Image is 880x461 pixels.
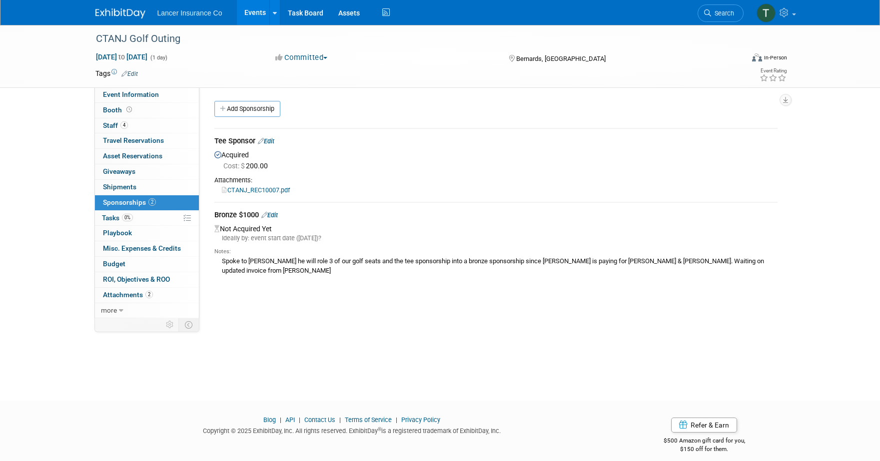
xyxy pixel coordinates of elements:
[145,291,153,298] span: 2
[95,133,199,148] a: Travel Reservations
[103,229,132,237] span: Playbook
[516,55,606,62] span: Bernards, [GEOGRAPHIC_DATA]
[103,198,156,206] span: Sponsorships
[95,226,199,241] a: Playbook
[103,275,170,283] span: ROI, Objectives & ROO
[103,260,125,268] span: Budget
[95,424,609,436] div: Copyright © 2025 ExhibitDay, Inc. All rights reserved. ExhibitDay is a registered trademark of Ex...
[103,152,162,160] span: Asset Reservations
[148,198,156,206] span: 2
[214,248,778,256] div: Notes:
[214,101,280,117] a: Add Sponsorship
[95,272,199,287] a: ROI, Objectives & ROO
[95,211,199,226] a: Tasks0%
[214,210,778,222] div: Bronze $1000
[214,148,778,195] div: Acquired
[272,52,331,63] button: Committed
[261,211,278,219] a: Edit
[103,121,128,129] span: Staff
[95,87,199,102] a: Event Information
[760,68,787,73] div: Event Rating
[95,241,199,256] a: Misc. Expenses & Credits
[214,222,778,278] div: Not Acquired Yet
[223,162,272,170] span: 200.00
[95,8,145,18] img: ExhibitDay
[378,427,381,432] sup: ®
[296,416,303,424] span: |
[95,149,199,164] a: Asset Reservations
[214,136,778,148] div: Tee Sponsor
[258,137,274,145] a: Edit
[752,53,762,61] img: Format-Inperson.png
[95,180,199,195] a: Shipments
[345,416,392,424] a: Terms of Service
[337,416,343,424] span: |
[95,118,199,133] a: Staff4
[103,244,181,252] span: Misc. Expenses & Credits
[95,257,199,272] a: Budget
[393,416,400,424] span: |
[277,416,284,424] span: |
[764,54,787,61] div: In-Person
[103,167,135,175] span: Giveaways
[103,291,153,299] span: Attachments
[757,3,776,22] img: Terrence Forrest
[121,70,138,77] a: Edit
[671,418,737,433] a: Refer & Earn
[624,445,785,454] div: $150 off for them.
[102,214,133,222] span: Tasks
[122,214,133,221] span: 0%
[401,416,440,424] a: Privacy Policy
[95,164,199,179] a: Giveaways
[149,54,167,61] span: (1 day)
[95,52,148,61] span: [DATE] [DATE]
[103,183,136,191] span: Shipments
[117,53,126,61] span: to
[103,90,159,98] span: Event Information
[95,288,199,303] a: Attachments2
[103,106,134,114] span: Booth
[263,416,276,424] a: Blog
[304,416,335,424] a: Contact Us
[624,430,785,453] div: $500 Amazon gift card for you,
[711,9,734,17] span: Search
[178,318,199,331] td: Toggle Event Tabs
[157,9,222,17] span: Lancer Insurance Co
[95,303,199,318] a: more
[214,256,778,275] div: Spoke to [PERSON_NAME] he will role 3 of our golf seats and the tee sponsorship into a bronze spo...
[214,176,778,185] div: Attachments:
[95,68,138,78] td: Tags
[120,121,128,129] span: 4
[685,52,788,67] div: Event Format
[214,234,778,243] div: Ideally by: event start date ([DATE])?
[101,306,117,314] span: more
[285,416,295,424] a: API
[222,186,290,194] a: CTANJ_REC10007.pdf
[103,136,164,144] span: Travel Reservations
[698,4,744,22] a: Search
[223,162,246,170] span: Cost: $
[124,106,134,113] span: Booth not reserved yet
[161,318,179,331] td: Personalize Event Tab Strip
[95,103,199,118] a: Booth
[95,195,199,210] a: Sponsorships2
[92,30,729,48] div: CTANJ Golf Outing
